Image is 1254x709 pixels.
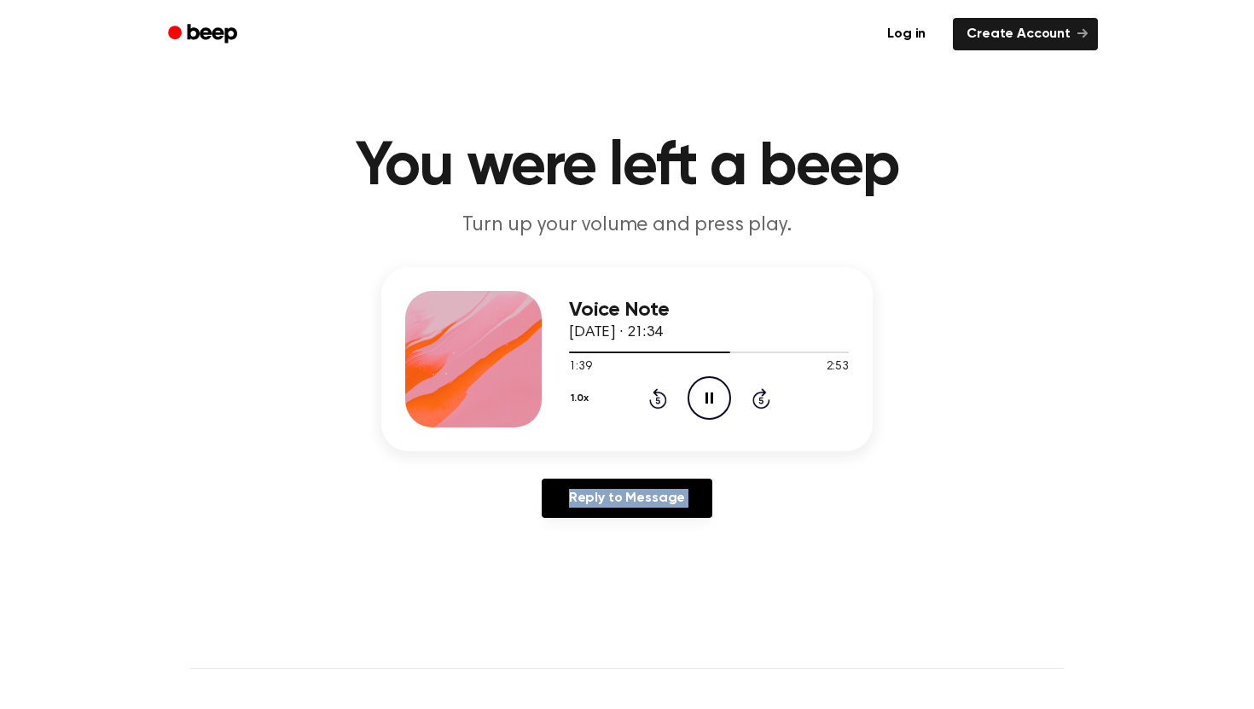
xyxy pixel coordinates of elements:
a: Reply to Message [542,479,712,518]
button: 1.0x [569,384,595,413]
h3: Voice Note [569,299,849,322]
a: Create Account [953,18,1098,50]
a: Beep [156,18,253,51]
span: 2:53 [827,358,849,376]
h1: You were left a beep [190,137,1064,198]
span: [DATE] · 21:34 [569,325,663,340]
p: Turn up your volume and press play. [299,212,955,240]
span: 1:39 [569,358,591,376]
a: Log in [870,15,943,54]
